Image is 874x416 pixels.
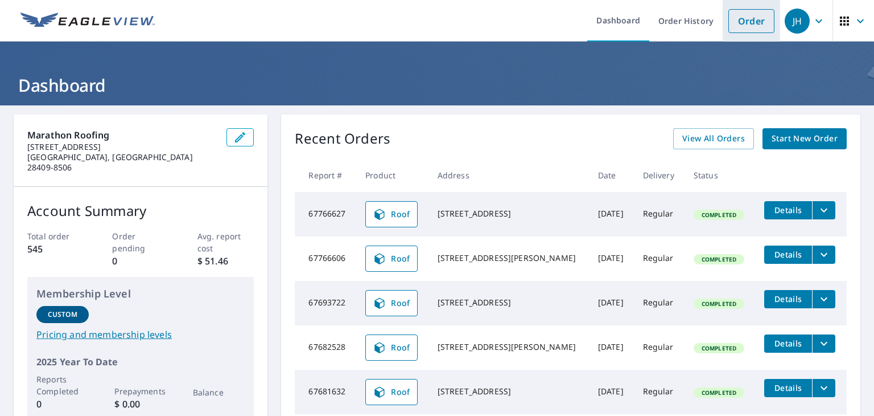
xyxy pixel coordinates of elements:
span: Completed [695,255,743,263]
td: 67766606 [295,236,356,281]
p: [GEOGRAPHIC_DATA], [GEOGRAPHIC_DATA] 28409-8506 [27,152,217,173]
span: Details [771,293,805,304]
td: 67766627 [295,192,356,236]
td: [DATE] [589,281,634,325]
td: [DATE] [589,370,634,414]
span: View All Orders [682,132,745,146]
p: Custom [48,309,77,320]
button: filesDropdownBtn-67766627 [812,201,835,219]
p: Balance [193,386,245,398]
td: [DATE] [589,236,634,281]
button: filesDropdownBtn-67766606 [812,246,835,264]
th: Status [685,158,755,192]
span: Details [771,249,805,260]
button: filesDropdownBtn-67693722 [812,290,835,308]
span: Roof [373,207,410,221]
a: Roof [365,379,418,405]
span: Completed [695,344,743,352]
th: Date [589,158,634,192]
a: Roof [365,246,418,272]
p: Account Summary [27,201,254,221]
td: [DATE] [589,325,634,370]
td: Regular [634,325,685,370]
p: Avg. report cost [197,230,254,254]
p: 0 [36,397,89,411]
a: Start New Order [762,128,847,149]
button: detailsBtn-67693722 [764,290,812,308]
span: Roof [373,296,410,310]
span: Start New Order [772,132,838,146]
img: EV Logo [20,13,155,30]
div: [STREET_ADDRESS][PERSON_NAME] [438,341,580,353]
div: [STREET_ADDRESS] [438,386,580,397]
td: Regular [634,281,685,325]
button: filesDropdownBtn-67682528 [812,335,835,353]
p: Total order [27,230,84,242]
button: detailsBtn-67766606 [764,246,812,264]
p: Prepayments [114,385,167,397]
div: [STREET_ADDRESS] [438,297,580,308]
td: 67682528 [295,325,356,370]
span: Details [771,205,805,215]
a: Roof [365,335,418,361]
span: Completed [695,211,743,219]
th: Delivery [634,158,685,192]
p: 0 [112,254,169,268]
button: detailsBtn-67681632 [764,379,812,397]
td: Regular [634,192,685,236]
span: Details [771,382,805,393]
th: Product [356,158,428,192]
p: 545 [27,242,84,256]
div: [STREET_ADDRESS][PERSON_NAME] [438,252,580,264]
a: View All Orders [673,128,754,149]
th: Address [428,158,589,192]
span: Roof [373,385,410,399]
a: Roof [365,201,418,227]
button: filesDropdownBtn-67681632 [812,379,835,397]
span: Details [771,338,805,349]
td: [DATE] [589,192,634,236]
td: Regular [634,236,685,281]
th: Report # [295,158,356,192]
a: Order [728,9,774,33]
button: detailsBtn-67766627 [764,201,812,219]
p: Reports Completed [36,373,89,397]
div: JH [785,9,810,34]
button: detailsBtn-67682528 [764,335,812,353]
p: $ 0.00 [114,397,167,411]
p: Order pending [112,230,169,254]
td: Regular [634,370,685,414]
a: Pricing and membership levels [36,328,245,341]
td: 67693722 [295,281,356,325]
span: Completed [695,389,743,397]
div: [STREET_ADDRESS] [438,208,580,219]
a: Roof [365,290,418,316]
span: Roof [373,252,410,266]
p: Recent Orders [295,128,390,149]
span: Roof [373,341,410,354]
span: Completed [695,300,743,308]
p: 2025 Year To Date [36,355,245,369]
p: $ 51.46 [197,254,254,268]
p: Membership Level [36,286,245,301]
p: Marathon Roofing [27,128,217,142]
h1: Dashboard [14,74,860,97]
p: [STREET_ADDRESS] [27,142,217,152]
td: 67681632 [295,370,356,414]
